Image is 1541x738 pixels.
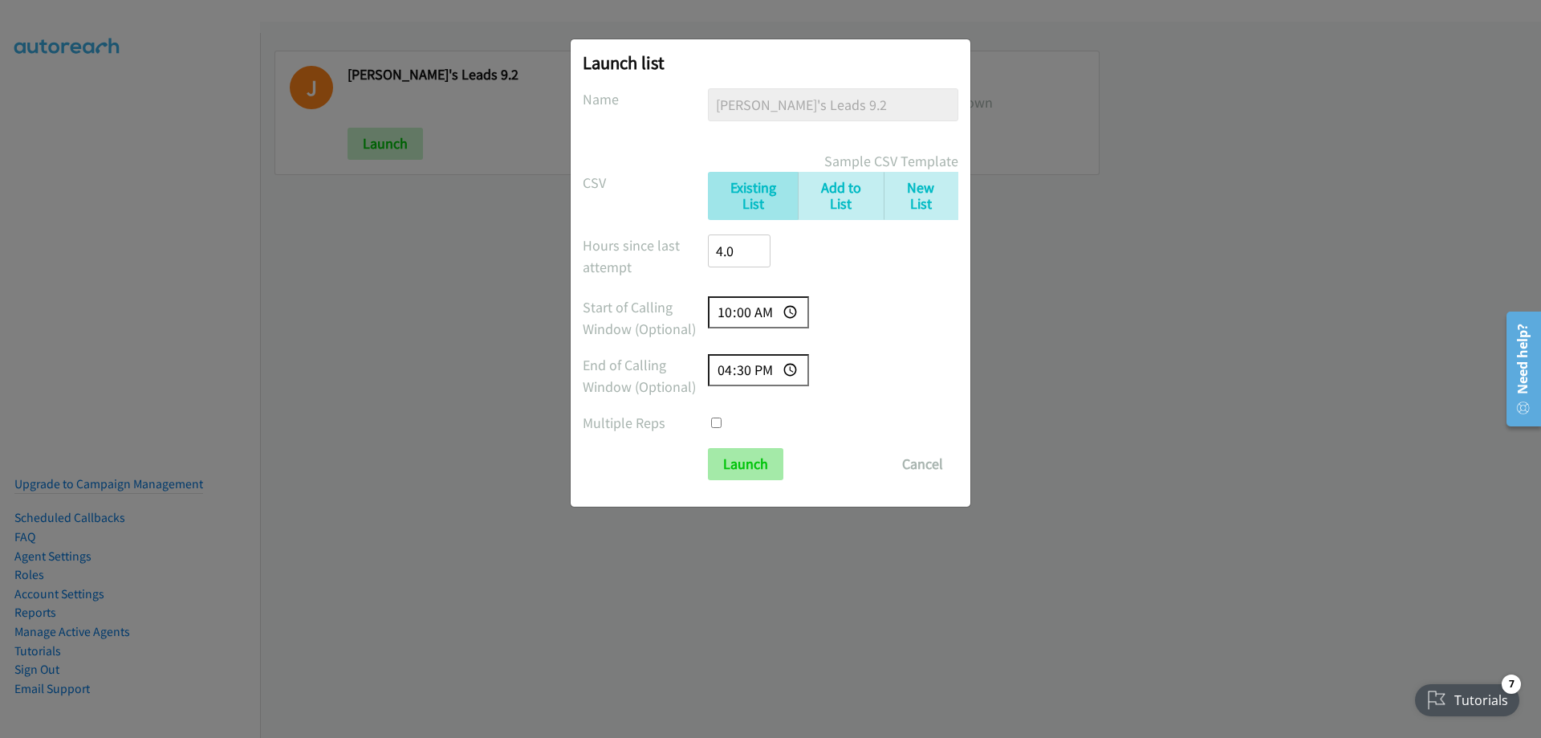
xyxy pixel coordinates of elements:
label: Hours since last attempt [583,234,708,278]
button: Cancel [887,448,958,480]
a: New List [884,172,958,221]
label: CSV [583,172,708,194]
a: Sample CSV Template [824,150,958,172]
h2: Launch list [583,51,958,74]
a: Existing List [708,172,798,221]
label: Name [583,88,708,110]
label: Multiple Reps [583,412,708,434]
iframe: Checklist [1405,668,1529,726]
label: Start of Calling Window (Optional) [583,296,708,340]
iframe: Resource Center [1494,305,1541,433]
label: End of Calling Window (Optional) [583,354,708,398]
input: Launch [708,448,783,480]
a: Add to List [798,172,884,221]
